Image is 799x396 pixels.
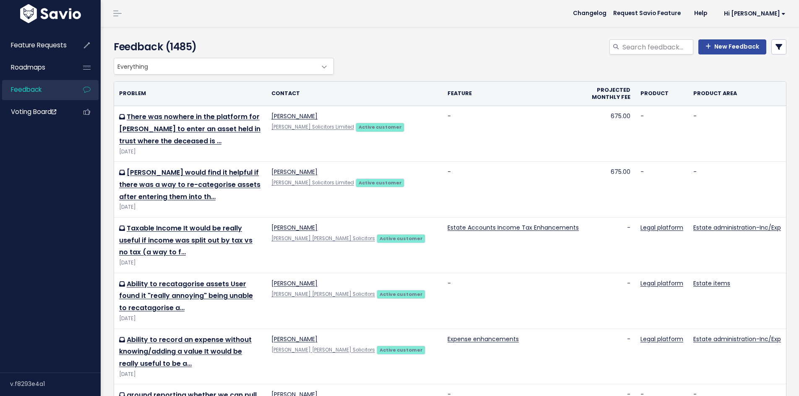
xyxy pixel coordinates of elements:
div: [DATE] [119,259,261,267]
th: Product [635,82,688,106]
td: - [584,217,635,273]
h4: Feedback (1485) [114,39,330,54]
span: Everything [114,58,317,74]
strong: Active customer [359,179,402,186]
img: logo-white.9d6f32f41409.svg [18,4,83,23]
a: Active customer [377,234,425,242]
a: Estate Accounts Income Tax Enhancements [448,223,579,232]
span: Feature Requests [11,41,67,49]
span: Feedback [11,85,42,94]
a: Voting Board [2,102,70,122]
span: Roadmaps [11,63,45,72]
a: [PERSON_NAME] [PERSON_NAME] Solicitors [271,347,375,353]
a: Legal platform [640,335,683,343]
strong: Active customer [359,124,402,130]
a: Legal platform [640,223,683,232]
td: - [688,162,786,217]
td: - [635,162,688,217]
strong: Active customer [380,347,423,353]
th: Projected monthly fee [584,82,635,106]
a: Active customer [356,178,404,186]
strong: Active customer [380,235,423,242]
a: Feature Requests [2,36,70,55]
td: 675.00 [584,106,635,162]
a: [PERSON_NAME] [271,279,318,287]
a: Estate items [693,279,730,287]
span: Changelog [573,10,606,16]
a: Estate administration-Inc/Exp [693,335,781,343]
a: Feedback [2,80,70,99]
a: Active customer [377,345,425,354]
td: - [442,273,584,329]
a: Ability to recatagorise assets User found it "really annoying" being unable to recatagorise a… [119,279,253,313]
a: [PERSON_NAME] would find it helpful if there was a way to re-categorise assets after entering the... [119,168,260,202]
a: Active customer [356,122,404,131]
a: [PERSON_NAME] Solicitors Limited [271,124,354,130]
a: [PERSON_NAME] Solicitors Limited [271,179,354,186]
a: Ability to record an expense without knowing/adding a value It would be really useful to be a… [119,335,252,369]
td: 675.00 [584,162,635,217]
th: Product Area [688,82,786,106]
a: [PERSON_NAME] [PERSON_NAME] Solicitors [271,291,375,298]
td: - [635,106,688,162]
a: There was nowhere in the platform for [PERSON_NAME] to enter an asset held in trust where the dec... [119,112,260,146]
td: - [584,273,635,329]
a: Request Savio Feature [606,7,687,20]
a: Help [687,7,714,20]
th: Feature [442,82,584,106]
a: Taxable Income It would be really useful if income was split out by tax vs no tax (a way to f… [119,223,252,257]
a: [PERSON_NAME] [271,223,318,232]
input: Search feedback... [622,39,693,54]
th: Contact [266,82,442,106]
td: - [442,106,584,162]
div: [DATE] [119,148,261,156]
a: Legal platform [640,279,683,287]
a: [PERSON_NAME] [271,112,318,120]
a: [PERSON_NAME] [271,168,318,176]
a: [PERSON_NAME] [271,335,318,343]
a: Estate administration-Inc/Exp [693,223,781,232]
td: - [442,162,584,217]
a: Active customer [377,290,425,298]
a: Expense enhancements [448,335,519,343]
strong: Active customer [380,291,423,298]
span: Voting Board [11,107,56,116]
div: [DATE] [119,314,261,323]
a: Hi [PERSON_NAME] [714,7,792,20]
a: New Feedback [698,39,766,54]
div: [DATE] [119,203,261,212]
span: Hi [PERSON_NAME] [724,10,786,17]
td: - [688,106,786,162]
th: Problem [114,82,266,106]
span: Everything [114,58,334,75]
a: Roadmaps [2,58,70,77]
td: - [584,329,635,384]
a: [PERSON_NAME] [PERSON_NAME] Solicitors [271,235,375,242]
div: [DATE] [119,370,261,379]
div: v.f8293e4a1 [10,373,101,395]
